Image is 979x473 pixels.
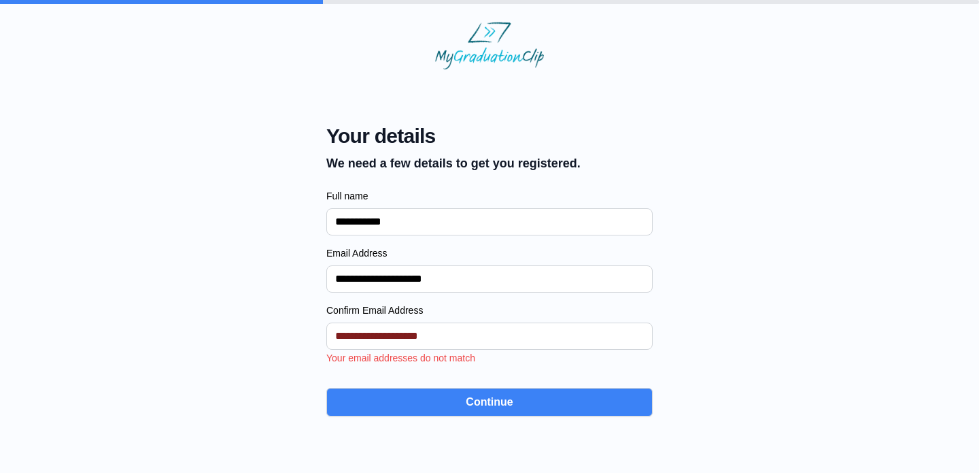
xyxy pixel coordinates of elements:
[435,22,544,69] img: MyGraduationClip
[326,353,475,363] span: Your email addresses do not match
[326,154,581,173] p: We need a few details to get you registered.
[326,304,653,317] label: Confirm Email Address
[326,246,653,260] label: Email Address
[326,124,581,148] span: Your details
[326,189,653,203] label: Full name
[326,388,653,417] button: Continue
